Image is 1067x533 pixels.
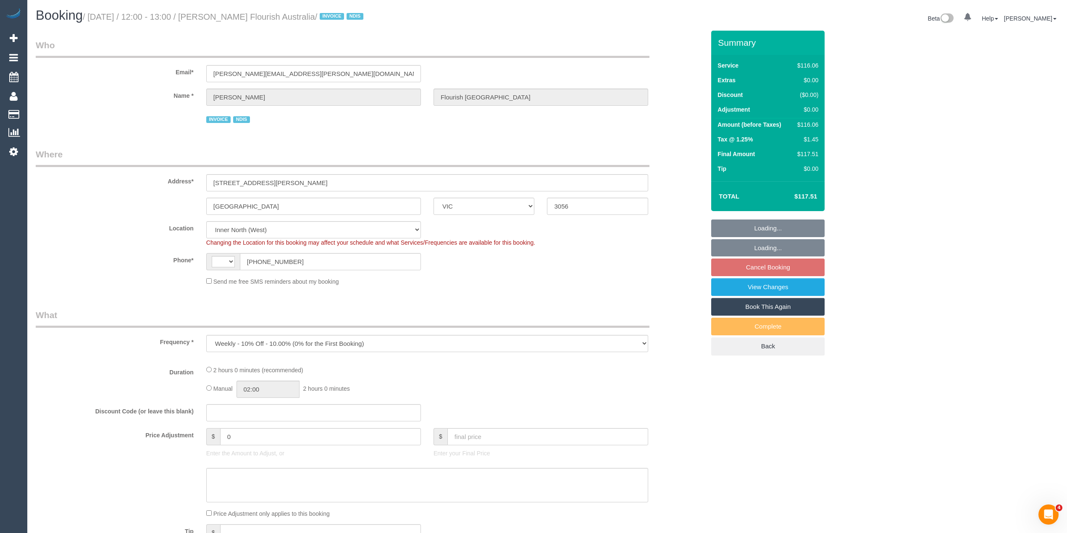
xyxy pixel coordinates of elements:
[434,449,648,457] p: Enter your Final Price
[769,193,817,200] h4: $117.51
[206,116,231,123] span: INVOICE
[717,120,781,129] label: Amount (before Taxes)
[213,510,330,517] span: Price Adjustment only applies to this booking
[29,404,200,415] label: Discount Code (or leave this blank)
[36,309,649,328] legend: What
[711,337,825,355] a: Back
[717,135,753,144] label: Tax @ 1.25%
[206,89,421,106] input: First Name*
[320,13,344,20] span: INVOICE
[206,428,220,445] span: $
[434,428,447,445] span: $
[434,89,648,106] input: Last Name*
[29,65,200,76] label: Email*
[36,8,83,23] span: Booking
[303,385,350,392] span: 2 hours 0 minutes
[240,253,421,270] input: Phone*
[347,13,363,20] span: NDIS
[711,298,825,316] a: Book This Again
[233,116,250,123] span: NDIS
[29,365,200,376] label: Duration
[982,15,998,22] a: Help
[794,150,818,158] div: $117.51
[29,335,200,346] label: Frequency *
[794,91,818,99] div: ($0.00)
[794,165,818,173] div: $0.00
[794,76,818,84] div: $0.00
[717,61,738,70] label: Service
[29,221,200,233] label: Location
[794,135,818,144] div: $1.45
[5,8,22,20] img: Automaid Logo
[29,89,200,100] label: Name *
[36,39,649,58] legend: Who
[794,61,818,70] div: $116.06
[717,165,726,173] label: Tip
[206,239,535,246] span: Changing the Location for this booking may affect your schedule and what Services/Frequencies are...
[206,65,421,82] input: Email*
[83,12,366,21] small: / [DATE] / 12:00 - 13:00 / [PERSON_NAME] Flourish Australia
[717,91,743,99] label: Discount
[1038,504,1059,525] iframe: Intercom live chat
[928,15,954,22] a: Beta
[718,38,820,47] h3: Summary
[1004,15,1056,22] a: [PERSON_NAME]
[717,76,736,84] label: Extras
[36,148,649,167] legend: Where
[213,367,303,374] span: 2 hours 0 minutes (recommended)
[711,278,825,296] a: View Changes
[213,385,233,392] span: Manual
[206,449,421,457] p: Enter the Amount to Adjust, or
[1056,504,1062,511] span: 4
[717,150,755,158] label: Final Amount
[29,428,200,439] label: Price Adjustment
[794,105,818,114] div: $0.00
[940,13,954,24] img: New interface
[447,428,648,445] input: final price
[29,174,200,186] label: Address*
[719,193,739,200] strong: Total
[717,105,750,114] label: Adjustment
[29,253,200,264] label: Phone*
[206,198,421,215] input: Suburb*
[213,278,339,285] span: Send me free SMS reminders about my booking
[794,120,818,129] div: $116.06
[547,198,648,215] input: Post Code*
[315,12,366,21] span: /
